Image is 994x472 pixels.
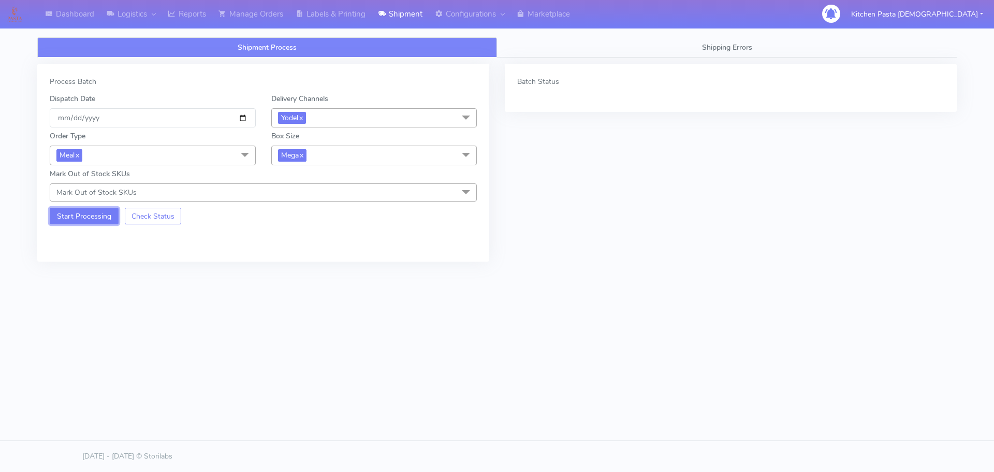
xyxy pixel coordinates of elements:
a: x [299,149,303,160]
span: Shipment Process [238,42,297,52]
div: Process Batch [50,76,477,87]
label: Box Size [271,131,299,141]
span: Meal [56,149,82,161]
span: Shipping Errors [702,42,752,52]
div: Batch Status [517,76,944,87]
span: Mark Out of Stock SKUs [56,188,137,197]
label: Dispatch Date [50,93,95,104]
a: x [298,112,303,123]
button: Start Processing [50,208,119,224]
label: Delivery Channels [271,93,328,104]
span: Yodel [278,112,306,124]
span: Mega [278,149,306,161]
button: Kitchen Pasta [DEMOGRAPHIC_DATA] [843,4,991,25]
label: Order Type [50,131,85,141]
ul: Tabs [37,37,957,58]
label: Mark Out of Stock SKUs [50,168,130,179]
button: Check Status [125,208,182,224]
a: x [75,149,79,160]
